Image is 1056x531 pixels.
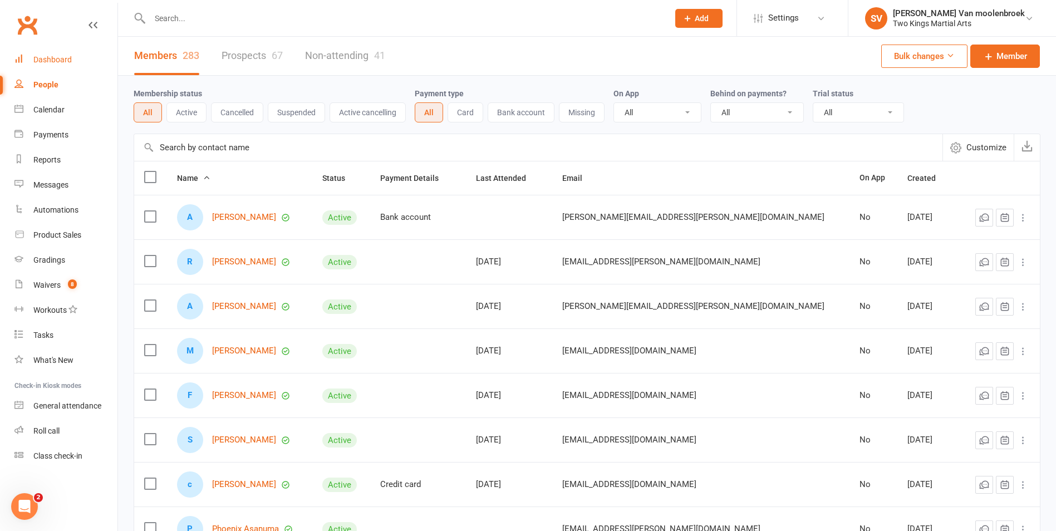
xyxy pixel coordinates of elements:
a: Clubworx [13,11,41,39]
div: S [177,427,203,453]
div: Active [322,389,357,403]
div: [DATE] [907,480,951,489]
a: Class kiosk mode [14,444,117,469]
button: Active [166,102,207,122]
button: Bank account [488,102,554,122]
div: General attendance [33,401,101,410]
span: Name [177,174,210,183]
div: No [859,257,887,267]
a: [PERSON_NAME] [212,435,276,445]
div: People [33,80,58,89]
span: Email [562,174,595,183]
div: [DATE] [476,302,543,311]
div: Waivers [33,281,61,289]
div: R [177,249,203,275]
div: c [177,471,203,498]
div: [DATE] [907,302,951,311]
button: Email [562,171,595,185]
iframe: Intercom live chat [11,493,38,520]
a: People [14,72,117,97]
button: Payment Details [380,171,451,185]
span: Customize [966,141,1006,154]
div: Calendar [33,105,65,114]
span: Created [907,174,948,183]
a: Non-attending41 [305,37,385,75]
div: Tasks [33,331,53,340]
button: Customize [942,134,1014,161]
span: 8 [68,279,77,289]
div: [DATE] [907,346,951,356]
div: Roll call [33,426,60,435]
div: Automations [33,205,78,214]
a: [PERSON_NAME] [212,391,276,400]
a: Prospects67 [222,37,283,75]
a: General attendance kiosk mode [14,394,117,419]
div: A [177,293,203,319]
button: Active cancelling [330,102,406,122]
div: Active [322,344,357,358]
span: [EMAIL_ADDRESS][DOMAIN_NAME] [562,340,696,361]
div: Payments [33,130,68,139]
button: Created [907,171,948,185]
div: [DATE] [907,257,951,267]
label: Behind on payments? [710,89,787,98]
label: Payment type [415,89,464,98]
span: [PERSON_NAME][EMAIL_ADDRESS][PERSON_NAME][DOMAIN_NAME] [562,206,824,228]
span: Settings [768,6,799,31]
button: Bulk changes [881,45,967,68]
div: [DATE] [476,435,543,445]
div: Bank account [380,213,456,222]
span: [PERSON_NAME][EMAIL_ADDRESS][PERSON_NAME][DOMAIN_NAME] [562,296,824,317]
input: Search... [146,11,661,26]
span: [EMAIL_ADDRESS][PERSON_NAME][DOMAIN_NAME] [562,251,760,272]
a: Tasks [14,323,117,348]
div: Reports [33,155,61,164]
div: No [859,213,887,222]
div: M [177,338,203,364]
div: [DATE] [476,346,543,356]
span: Payment Details [380,174,451,183]
button: Missing [559,102,605,122]
div: Two Kings Martial Arts [893,18,1025,28]
a: Automations [14,198,117,223]
a: What's New [14,348,117,373]
div: [DATE] [907,435,951,445]
a: [PERSON_NAME] [212,480,276,489]
div: Active [322,299,357,314]
div: [DATE] [476,480,543,489]
button: All [134,102,162,122]
a: Member [970,45,1040,68]
div: Active [322,210,357,225]
div: 283 [183,50,199,61]
div: [DATE] [907,391,951,400]
div: Active [322,255,357,269]
button: All [415,102,443,122]
div: A [177,204,203,230]
a: Members283 [134,37,199,75]
div: [DATE] [907,213,951,222]
a: Payments [14,122,117,147]
div: No [859,435,887,445]
span: [EMAIL_ADDRESS][DOMAIN_NAME] [562,474,696,495]
label: On App [613,89,639,98]
a: Gradings [14,248,117,273]
div: No [859,346,887,356]
div: Active [322,478,357,492]
a: Product Sales [14,223,117,248]
div: Workouts [33,306,67,314]
div: Active [322,433,357,448]
a: Calendar [14,97,117,122]
div: F [177,382,203,409]
button: Status [322,171,357,185]
a: [PERSON_NAME] [212,346,276,356]
a: [PERSON_NAME] [212,213,276,222]
button: Cancelled [211,102,263,122]
button: Add [675,9,723,28]
span: [EMAIL_ADDRESS][DOMAIN_NAME] [562,385,696,406]
button: Card [448,102,483,122]
a: Roll call [14,419,117,444]
span: Last Attended [476,174,538,183]
div: [PERSON_NAME] Van moolenbroek [893,8,1025,18]
div: SV [865,7,887,29]
div: No [859,391,887,400]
